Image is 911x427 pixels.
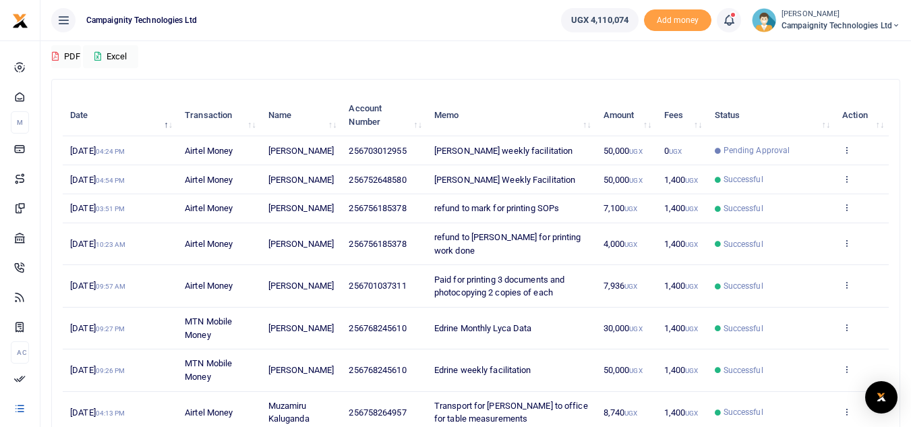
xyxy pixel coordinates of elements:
span: Transport for [PERSON_NAME] to office for table measurements [434,401,588,424]
small: UGX [629,325,642,333]
span: Edrine weekly facilitation [434,365,531,375]
span: Airtel Money [185,203,233,213]
span: Successful [724,280,763,292]
th: Date: activate to sort column descending [63,94,177,136]
span: [DATE] [70,203,125,213]
small: UGX [624,205,637,212]
small: 09:57 AM [96,283,126,290]
span: 256768245610 [349,365,406,375]
span: [PERSON_NAME] [268,281,334,291]
span: Successful [724,202,763,215]
span: Successful [724,322,763,335]
span: 256703012955 [349,146,406,156]
span: 1,400 [664,281,699,291]
span: 50,000 [604,146,643,156]
span: Airtel Money [185,146,233,156]
th: Memo: activate to sort column ascending [427,94,596,136]
span: Airtel Money [185,407,233,418]
small: UGX [685,409,698,417]
small: UGX [685,367,698,374]
small: 09:26 PM [96,367,125,374]
small: UGX [629,177,642,184]
li: Ac [11,341,29,364]
span: 50,000 [604,365,643,375]
small: UGX [629,367,642,374]
span: 1,400 [664,175,699,185]
small: UGX [685,205,698,212]
span: 8,740 [604,407,638,418]
img: profile-user [752,8,776,32]
small: UGX [624,241,637,248]
span: Successful [724,364,763,376]
span: 256701037311 [349,281,406,291]
span: Successful [724,173,763,186]
span: refund to mark for printing SOPs [434,203,559,213]
span: 1,400 [664,323,699,333]
span: Paid for printing 3 documents and photocopying 2 copies of each [434,275,564,298]
a: profile-user [PERSON_NAME] Campaignity Technologies Ltd [752,8,900,32]
span: 4,000 [604,239,638,249]
small: 09:27 PM [96,325,125,333]
span: 0 [664,146,682,156]
th: Transaction: activate to sort column ascending [177,94,261,136]
a: Add money [644,14,711,24]
small: 04:13 PM [96,409,125,417]
span: [DATE] [70,365,125,375]
span: [PERSON_NAME] [268,239,334,249]
a: logo-small logo-large logo-large [12,15,28,25]
span: 30,000 [604,323,643,333]
th: Name: activate to sort column ascending [261,94,342,136]
span: [DATE] [70,239,125,249]
a: UGX 4,110,074 [561,8,639,32]
span: [PERSON_NAME] [268,203,334,213]
span: Campaignity Technologies Ltd [782,20,900,32]
span: 7,100 [604,203,638,213]
small: UGX [624,283,637,290]
span: refund to [PERSON_NAME] for printing work done [434,232,581,256]
th: Account Number: activate to sort column ascending [341,94,427,136]
span: 1,400 [664,203,699,213]
li: Toup your wallet [644,9,711,32]
small: 04:24 PM [96,148,125,155]
li: M [11,111,29,134]
small: 10:23 AM [96,241,126,248]
th: Fees: activate to sort column ascending [656,94,707,136]
th: Status: activate to sort column ascending [707,94,835,136]
span: 1,400 [664,239,699,249]
span: Campaignity Technologies Ltd [81,14,202,26]
th: Amount: activate to sort column ascending [596,94,657,136]
button: Excel [83,45,138,68]
span: Add money [644,9,711,32]
li: Wallet ballance [556,8,644,32]
small: UGX [669,148,682,155]
span: [PERSON_NAME] [268,146,334,156]
small: UGX [685,177,698,184]
img: logo-small [12,13,28,29]
div: Open Intercom Messenger [865,381,898,414]
span: 256752648580 [349,175,406,185]
span: [PERSON_NAME] weekly facilitation [434,146,572,156]
span: [DATE] [70,407,125,418]
span: MTN Mobile Money [185,358,232,382]
span: UGX 4,110,074 [571,13,628,27]
small: UGX [629,148,642,155]
span: Airtel Money [185,175,233,185]
small: 04:54 PM [96,177,125,184]
span: [DATE] [70,323,125,333]
span: [DATE] [70,281,125,291]
span: Edrine Monthly Lyca Data [434,323,531,333]
span: Successful [724,406,763,418]
small: 03:51 PM [96,205,125,212]
span: Airtel Money [185,239,233,249]
span: 1,400 [664,365,699,375]
span: [PERSON_NAME] [268,323,334,333]
small: UGX [685,283,698,290]
span: 256756185378 [349,239,406,249]
span: Airtel Money [185,281,233,291]
span: Successful [724,238,763,250]
span: 256758264957 [349,407,406,418]
span: 256756185378 [349,203,406,213]
button: PDF [51,45,81,68]
span: Pending Approval [724,144,790,156]
span: [DATE] [70,175,125,185]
